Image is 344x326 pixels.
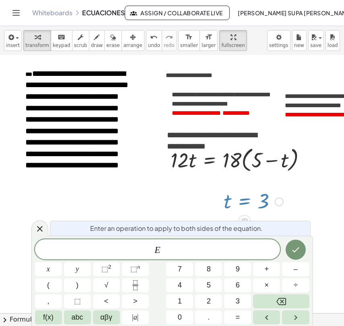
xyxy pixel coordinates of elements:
button: Assign / Collaborate Live [125,6,230,20]
button: , [35,294,62,308]
button: y [64,262,91,276]
sup: 2 [108,264,111,270]
div: Apply the same math to both sides of the equation [238,215,251,228]
span: scrub [74,43,87,48]
span: 0 [178,312,182,323]
span: | [137,313,139,321]
button: transform [23,30,51,51]
span: x [47,264,50,275]
span: a [132,312,138,323]
button: Left arrow [253,310,280,324]
button: Greater than [122,294,149,308]
button: 3 [224,294,251,308]
span: Assign / Collaborate Live [132,9,223,16]
span: smaller [180,43,198,48]
span: < [104,296,109,307]
button: erase [104,30,122,51]
button: 6 [224,278,251,292]
span: ) [76,280,78,291]
button: draw [89,30,105,51]
span: redo [164,43,175,48]
i: format_size [205,33,212,42]
span: 3 [236,296,240,307]
button: Minus [282,262,309,276]
button: keyboardkeypad [51,30,72,51]
button: undoundo [146,30,162,51]
span: αβγ [100,312,112,323]
span: + [265,264,269,275]
sup: n [137,264,140,270]
button: redoredo [162,30,177,51]
button: Less than [93,294,120,308]
button: 0 [166,310,193,324]
span: save [310,43,321,48]
span: 8 [207,264,211,275]
button: Right arrow [282,310,309,324]
span: fullscreen [221,43,245,48]
button: Absolute value [122,310,149,324]
i: format_size [185,33,193,42]
button: Placeholder [64,294,91,308]
button: settings [267,30,290,51]
button: ( [35,278,62,292]
span: – [294,264,298,275]
span: ⬚ [101,265,108,273]
span: f(x) [43,312,54,323]
span: ⬚ [130,265,137,273]
span: 4 [178,280,182,291]
button: Backspace [253,294,309,308]
button: 8 [195,262,222,276]
span: insert [6,43,20,48]
button: ) [64,278,91,292]
span: 5 [207,280,211,291]
span: > [133,296,138,307]
span: abc [72,312,83,323]
button: Times [253,278,280,292]
button: format_sizesmaller [178,30,200,51]
button: . [195,310,222,324]
span: , [47,296,49,307]
button: Divide [282,278,309,292]
span: 6 [236,280,240,291]
button: Equals [224,310,251,324]
span: transform [25,43,49,48]
span: new [294,43,304,48]
button: 1 [166,294,193,308]
span: 7 [178,264,182,275]
span: √ [104,280,108,291]
button: fullscreen [219,30,247,51]
span: × [265,280,269,291]
span: ( [47,280,49,291]
span: settings [269,43,288,48]
button: Functions [35,310,62,324]
span: draw [91,43,103,48]
button: Alphabet [64,310,91,324]
button: Done [286,240,306,260]
span: Enter an operation to apply to both sides of the equation. [91,224,263,233]
span: load [328,43,338,48]
button: Toggle navigation [10,6,23,19]
button: Fraction [122,278,149,292]
button: insert [4,30,22,51]
button: Square root [93,278,120,292]
i: undo [150,33,158,42]
span: ÷ [294,280,298,291]
button: 4 [166,278,193,292]
span: = [236,312,240,323]
span: larger [202,43,216,48]
span: undo [148,43,160,48]
button: new [292,30,307,51]
button: Greek alphabet [93,310,120,324]
span: arrange [124,43,142,48]
var: E [154,244,161,255]
span: 2 [207,296,211,307]
button: 5 [195,278,222,292]
button: x [35,262,62,276]
button: save [308,30,324,51]
button: Squared [93,262,120,276]
i: redo [165,33,173,42]
button: Plus [253,262,280,276]
button: format_sizelarger [200,30,218,51]
span: erase [106,43,119,48]
span: . [208,312,210,323]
